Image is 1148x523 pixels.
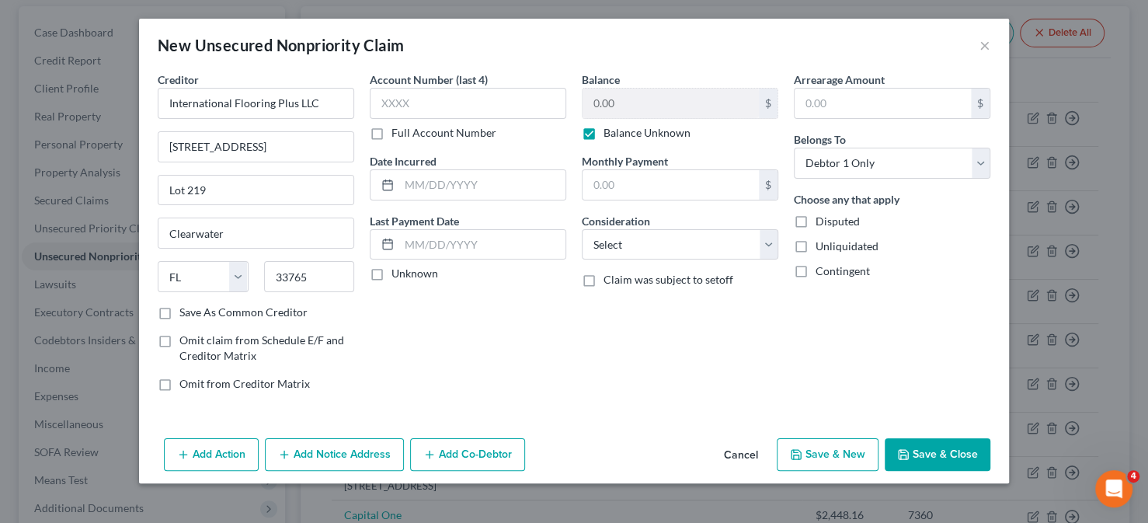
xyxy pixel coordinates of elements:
[158,73,199,86] span: Creditor
[583,170,759,200] input: 0.00
[582,213,650,229] label: Consideration
[370,71,488,88] label: Account Number (last 4)
[179,305,308,320] label: Save As Common Creditor
[795,89,971,118] input: 0.00
[158,218,353,248] input: Enter city...
[158,34,404,56] div: New Unsecured Nonpriority Claim
[158,176,353,205] input: Apt, Suite, etc...
[158,88,354,119] input: Search creditor by name...
[370,153,437,169] label: Date Incurred
[816,264,870,277] span: Contingent
[179,333,344,362] span: Omit claim from Schedule E/F and Creditor Matrix
[604,125,691,141] label: Balance Unknown
[816,239,878,253] span: Unliquidated
[583,89,759,118] input: 0.00
[759,89,778,118] div: $
[759,170,778,200] div: $
[158,132,353,162] input: Enter address...
[391,125,496,141] label: Full Account Number
[370,213,459,229] label: Last Payment Date
[1127,470,1139,483] span: 4
[370,88,566,119] input: XXXX
[410,438,525,471] button: Add Co-Debtor
[971,89,990,118] div: $
[794,133,846,146] span: Belongs To
[582,153,668,169] label: Monthly Payment
[604,273,733,286] span: Claim was subject to setoff
[979,36,990,54] button: ×
[1095,470,1132,507] iframe: Intercom live chat
[794,71,885,88] label: Arrearage Amount
[264,261,355,292] input: Enter zip...
[399,170,565,200] input: MM/DD/YYYY
[885,438,990,471] button: Save & Close
[164,438,259,471] button: Add Action
[391,266,438,281] label: Unknown
[582,71,620,88] label: Balance
[179,377,310,390] span: Omit from Creditor Matrix
[399,230,565,260] input: MM/DD/YYYY
[794,191,899,207] label: Choose any that apply
[711,440,771,471] button: Cancel
[777,438,878,471] button: Save & New
[265,438,404,471] button: Add Notice Address
[816,214,860,228] span: Disputed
